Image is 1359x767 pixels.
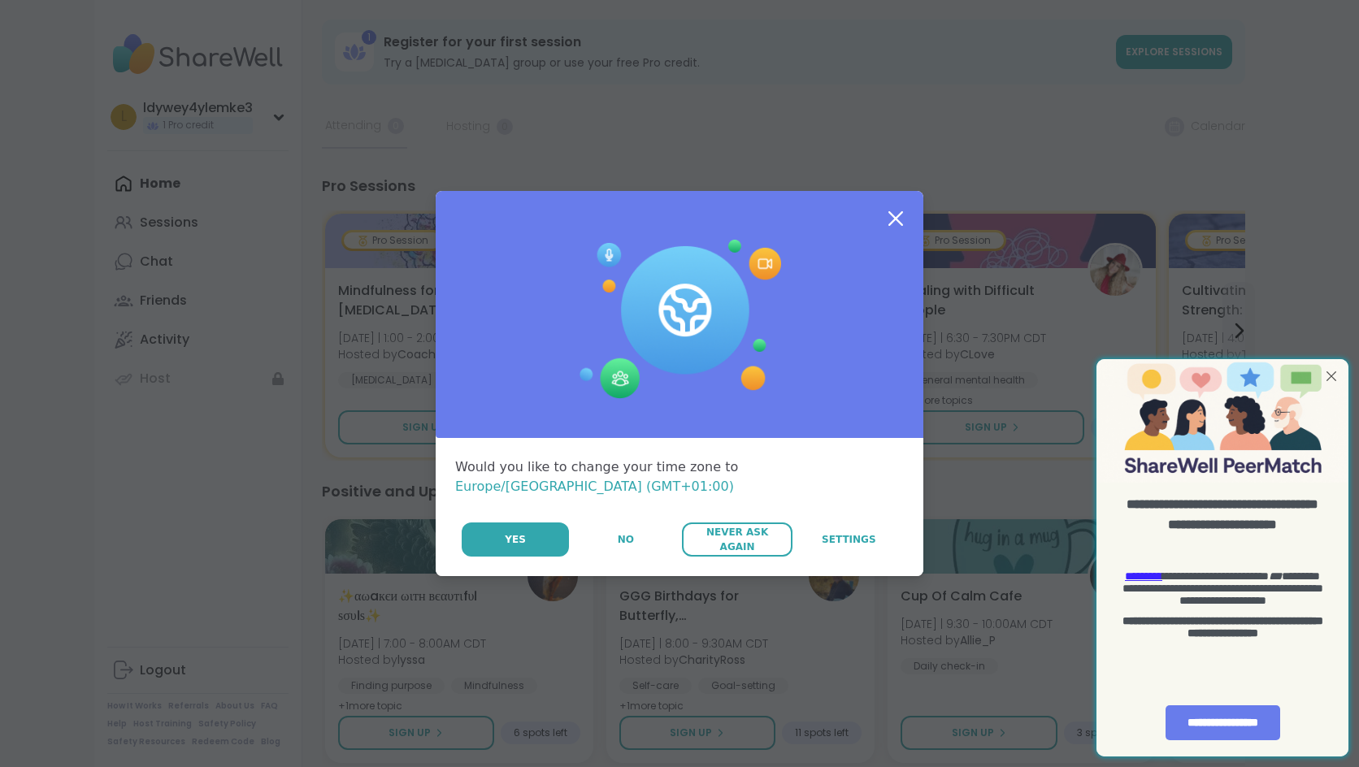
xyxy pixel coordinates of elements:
[690,525,784,554] span: Never Ask Again
[505,532,526,547] span: Yes
[578,240,781,399] img: Session Experience
[822,532,876,547] span: Settings
[455,479,734,494] span: Europe/[GEOGRAPHIC_DATA] (GMT+01:00)
[462,522,569,557] button: Yes
[455,457,904,496] div: Would you like to change your time zone to
[794,522,904,557] a: Settings
[618,532,634,547] span: No
[682,522,792,557] button: Never Ask Again
[1089,349,1359,767] iframe: Slideout
[571,522,680,557] button: No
